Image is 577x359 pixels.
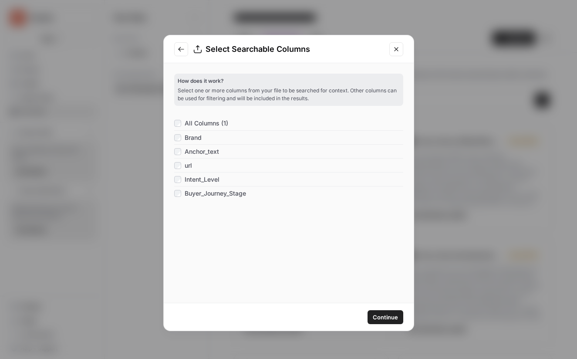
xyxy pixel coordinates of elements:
span: Brand [185,133,202,142]
input: All Columns (1) [174,120,181,127]
span: Anchor_text [185,147,219,156]
input: url [174,162,181,169]
span: url [185,161,192,170]
input: Intent_Level [174,176,181,183]
div: Select Searchable Columns [193,43,384,55]
input: Buyer_Journey_Stage [174,190,181,197]
button: Go to previous step [174,42,188,56]
p: Select one or more columns from your file to be searched for context. Other columns can be used f... [178,87,400,102]
input: Brand [174,134,181,141]
span: Continue [373,313,398,322]
button: Close modal [389,42,403,56]
span: All Columns (1) [185,119,228,128]
input: Anchor_text [174,148,181,155]
button: Continue [368,310,403,324]
span: Intent_Level [185,175,219,184]
p: How does it work? [178,77,400,85]
span: Buyer_Journey_Stage [185,189,246,198]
